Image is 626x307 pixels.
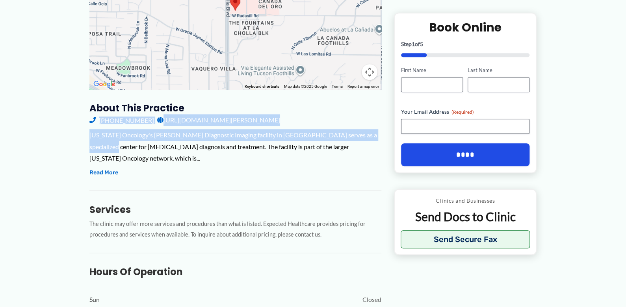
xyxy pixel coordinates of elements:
div: [US_STATE] Oncology's [PERSON_NAME] Diagnostic Imaging facility in [GEOGRAPHIC_DATA] serves as a ... [89,129,381,164]
button: Send Secure Fax [401,230,530,248]
label: Last Name [468,67,529,74]
button: Map camera controls [362,64,377,80]
h3: Services [89,203,381,216]
p: Send Docs to Clinic [401,209,530,224]
a: Open this area in Google Maps (opens a new window) [91,79,117,89]
p: Step of [401,41,530,47]
span: (Required) [451,109,474,115]
img: Google [91,79,117,89]
a: [URL][DOMAIN_NAME][PERSON_NAME] [157,114,280,126]
label: Your Email Address [401,108,530,116]
a: [PHONE_NUMBER] [89,114,154,126]
a: Terms [332,84,343,89]
span: Sun [89,294,100,305]
a: Report a map error [347,84,379,89]
label: First Name [401,67,463,74]
span: Map data ©2025 Google [284,84,327,89]
h3: Hours of Operation [89,266,381,278]
h3: About this practice [89,102,381,114]
span: 1 [412,41,415,47]
p: The clinic may offer more services and procedures than what is listed. Expected Healthcare provid... [89,219,381,240]
h2: Book Online [401,20,530,35]
span: 5 [420,41,423,47]
button: Keyboard shortcuts [245,84,279,89]
p: Clinics and Businesses [401,196,530,206]
button: Read More [89,168,118,178]
span: Closed [362,294,381,305]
